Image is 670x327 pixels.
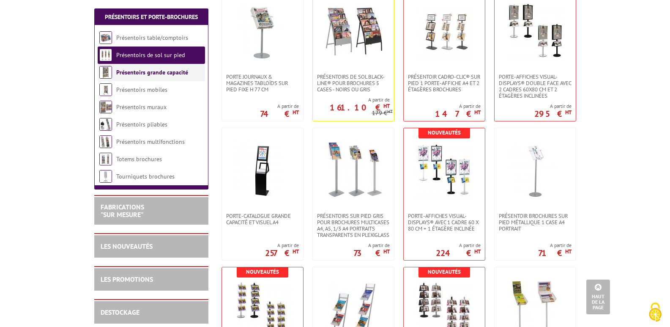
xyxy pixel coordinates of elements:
[640,298,670,327] button: Cookies (fenêtre modale)
[538,250,572,256] p: 71 €
[99,170,112,183] img: Tourniquets brochures
[408,213,481,232] span: PORTE-AFFICHES VISUAL-DISPLAYS® AVEC 1 CADRE 60 X 80 CM + 1 ÉTAGÈRE INCLINÉE
[436,250,481,256] p: 224 €
[383,248,390,255] sup: HT
[116,34,188,41] a: Présentoirs table/comptoirs
[534,103,572,110] span: A partir de
[99,83,112,96] img: Présentoirs mobiles
[435,111,481,116] p: 147 €
[265,250,299,256] p: 257 €
[116,121,167,128] a: Présentoirs pliables
[499,74,572,99] span: Porte-affiches Visual-Displays® double face avec 2 cadres 60x80 cm et 2 étagères inclinées
[565,109,572,116] sup: HT
[313,96,390,103] span: A partir de
[387,108,393,114] sup: HT
[408,74,481,93] span: Présentoir Cadro-Clic® sur pied 1 porte-affiche A4 et 2 étagères brochures
[506,141,565,200] img: Présentoir brochures sur pied métallique 1 case A4 Portrait
[222,74,303,93] a: Porte Journaux & Magazines Tabloïds sur pied fixe H 77 cm
[435,103,481,110] span: A partir de
[495,74,576,99] a: Porte-affiches Visual-Displays® double face avec 2 cadres 60x80 cm et 2 étagères inclinées
[233,141,292,200] img: Porte-Catalogue grande capacité et Visuel A4
[428,268,461,275] b: Nouveautés
[246,268,279,275] b: Nouveautés
[233,2,292,61] img: Porte Journaux & Magazines Tabloïds sur pied fixe H 77 cm
[101,203,144,219] a: FABRICATIONS"Sur Mesure"
[324,141,383,200] img: Présentoirs sur pied GRIS pour brochures multicases A4, A5, 1/3 A4 Portraits transparents en plex...
[313,213,394,238] a: Présentoirs sur pied GRIS pour brochures multicases A4, A5, 1/3 A4 Portraits transparents en plex...
[101,242,153,250] a: LES NOUVEAUTÉS
[565,248,572,255] sup: HT
[99,101,112,113] img: Présentoirs muraux
[116,86,167,93] a: Présentoirs mobiles
[474,109,481,116] sup: HT
[353,242,390,249] span: A partir de
[372,110,393,116] p: 179 €
[534,111,572,116] p: 295 €
[313,74,394,93] a: Présentoirs de sol Black-Line® pour brochures 5 Cases - Noirs ou Gris
[226,213,299,225] span: Porte-Catalogue grande capacité et Visuel A4
[506,2,565,61] img: Porte-affiches Visual-Displays® double face avec 2 cadres 60x80 cm et 2 étagères inclinées
[317,74,390,93] span: Présentoirs de sol Black-Line® pour brochures 5 Cases - Noirs ou Gris
[436,242,481,249] span: A partir de
[265,242,299,249] span: A partir de
[538,242,572,249] span: A partir de
[428,129,461,136] b: Nouveautés
[260,111,299,116] p: 74 €
[99,153,112,165] img: Totems brochures
[353,250,390,256] p: 73 €
[293,248,299,255] sup: HT
[99,31,112,44] img: Présentoirs table/comptoirs
[330,105,390,110] p: 161.10 €
[383,102,390,110] sup: HT
[105,13,198,21] a: Présentoirs et Porte-brochures
[260,103,299,110] span: A partir de
[116,173,175,180] a: Tourniquets brochures
[586,280,610,314] a: Haut de la page
[404,213,485,232] a: PORTE-AFFICHES VISUAL-DISPLAYS® AVEC 1 CADRE 60 X 80 CM + 1 ÉTAGÈRE INCLINÉE
[116,155,162,163] a: Totems brochures
[499,213,572,232] span: Présentoir brochures sur pied métallique 1 case A4 Portrait
[293,109,299,116] sup: HT
[404,74,485,93] a: Présentoir Cadro-Clic® sur pied 1 porte-affiche A4 et 2 étagères brochures
[474,248,481,255] sup: HT
[99,135,112,148] img: Présentoirs multifonctions
[317,213,390,238] span: Présentoirs sur pied GRIS pour brochures multicases A4, A5, 1/3 A4 Portraits transparents en plex...
[116,138,185,146] a: Présentoirs multifonctions
[116,51,185,59] a: Présentoirs de sol sur pied
[324,2,383,61] img: Présentoirs de sol Black-Line® pour brochures 5 Cases - Noirs ou Gris
[99,66,112,79] img: Présentoirs grande capacité
[99,118,112,131] img: Présentoirs pliables
[116,103,167,111] a: Présentoirs muraux
[99,49,112,61] img: Présentoirs de sol sur pied
[116,69,188,76] a: Présentoirs grande capacité
[495,213,576,232] a: Présentoir brochures sur pied métallique 1 case A4 Portrait
[415,2,474,61] img: Présentoir Cadro-Clic® sur pied 1 porte-affiche A4 et 2 étagères brochures
[226,74,299,93] span: Porte Journaux & Magazines Tabloïds sur pied fixe H 77 cm
[645,302,666,323] img: Cookies (fenêtre modale)
[222,213,303,225] a: Porte-Catalogue grande capacité et Visuel A4
[415,141,474,200] img: PORTE-AFFICHES VISUAL-DISPLAYS® AVEC 1 CADRE 60 X 80 CM + 1 ÉTAGÈRE INCLINÉE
